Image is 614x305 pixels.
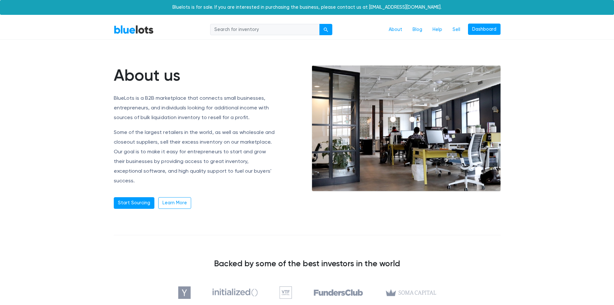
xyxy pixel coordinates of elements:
a: Dashboard [468,24,501,35]
p: Some of the largest retailers in the world, as well as wholesale and closeout suppliers, sell the... [114,127,277,186]
img: investors-5810ae37ad836bd4b514f5b0925ed1975c51720d37f783dda43536e0f67d61f6.png [178,286,436,299]
p: BlueLots is a B2B marketplace that connects small businesses, entrepreneurs, and individuals look... [114,93,277,122]
img: office-e6e871ac0602a9b363ffc73e1d17013cb30894adc08fbdb38787864bb9a1d2fe.jpg [312,66,501,191]
a: About [384,24,407,36]
input: Search for inventory [210,24,320,36]
a: Sell [447,24,465,36]
h1: About us [114,66,277,85]
a: Start Sourcing [114,197,154,209]
h3: Backed by some of the best investors in the world [114,259,501,268]
a: Help [427,24,447,36]
a: Blog [407,24,427,36]
a: BlueLots [114,25,154,34]
a: Learn More [158,197,191,209]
